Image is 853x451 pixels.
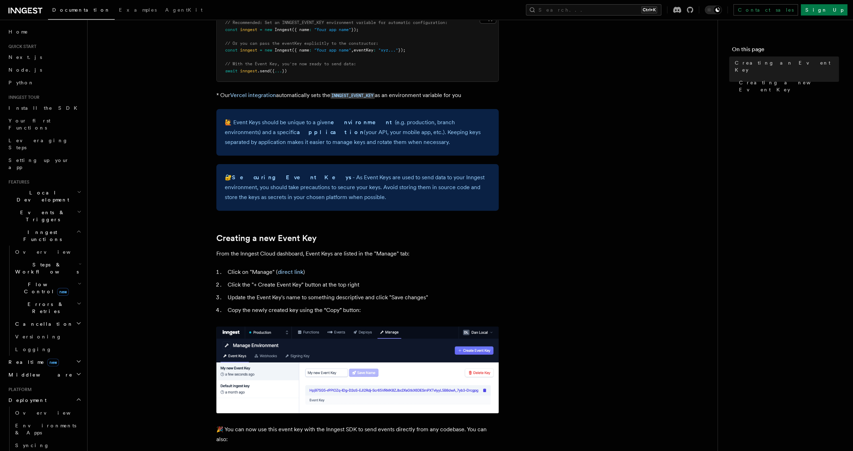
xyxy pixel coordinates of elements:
[225,173,490,202] p: 🔐 - As Event Keys are used to send data to your Inngest environment, you should take precautions ...
[8,118,50,131] span: Your first Functions
[216,425,499,444] p: 🎉 You can now use this event key with the Inngest SDK to send events directly from any codebase. ...
[6,397,47,404] span: Deployment
[115,2,161,19] a: Examples
[225,20,447,25] span: // Recommended: Set an INNGEST_EVENT_KEY environment variable for automatic configuration:
[240,68,257,73] span: inngest
[225,48,238,53] span: const
[226,293,499,302] li: Update the Event Key's name to something descriptive and click "Save changes"
[257,68,270,73] span: .send
[331,119,395,126] strong: environment
[15,347,52,352] span: Logging
[216,249,499,259] p: From the Inngest Cloud dashboard, Event Keys are listed in the "Manage" tab:
[6,229,76,243] span: Inngest Functions
[739,79,839,93] span: Creating a new Event Key
[15,443,49,448] span: Syncing
[8,80,34,85] span: Python
[270,68,275,73] span: ({
[6,209,77,223] span: Events & Triggers
[12,298,83,318] button: Errors & Retries
[12,281,78,295] span: Flow Control
[12,278,83,298] button: Flow Controlnew
[225,118,490,147] p: 🙋 Event Keys should be unique to a given (e.g. production, branch environments) and a specific (y...
[230,92,276,98] a: Vercel integration
[351,48,354,53] span: ,
[330,92,375,98] a: INNGEST_EVENT_KEY
[314,27,351,32] span: "Your app name"
[6,226,83,246] button: Inngest Functions
[282,68,287,73] span: })
[226,280,499,290] li: Click the "+ Create Event Key" button at the top right
[6,246,83,356] div: Inngest Functions
[6,179,29,185] span: Features
[330,93,375,99] code: INNGEST_EVENT_KEY
[15,423,76,435] span: Environments & Apps
[240,27,257,32] span: inngest
[278,269,303,275] a: direct link
[6,44,36,49] span: Quick start
[732,45,839,56] h4: On this page
[801,4,847,16] a: Sign Up
[309,27,312,32] span: :
[260,48,262,53] span: =
[52,7,110,13] span: Documentation
[6,25,83,38] a: Home
[226,305,499,315] li: Copy the newly created key using the “Copy” button:
[275,68,282,73] span: ...
[373,48,376,53] span: :
[6,76,83,89] a: Python
[8,28,28,35] span: Home
[57,288,69,296] span: new
[6,356,83,368] button: Realtimenew
[12,318,83,330] button: Cancellation
[12,301,77,315] span: Errors & Retries
[6,368,83,381] button: Middleware
[354,48,373,53] span: eventKey
[6,371,73,378] span: Middleware
[736,76,839,96] a: Creating a new Event Key
[8,138,68,150] span: Leveraging Steps
[240,48,257,53] span: inngest
[6,64,83,76] a: Node.js
[351,27,359,32] span: });
[8,54,42,60] span: Next.js
[47,359,59,366] span: new
[398,48,406,53] span: });
[6,154,83,174] a: Setting up your app
[12,330,83,343] a: Versioning
[8,105,82,111] span: Install the SDK
[12,419,83,439] a: Environments & Apps
[735,59,839,73] span: Creating an Event Key
[15,410,88,416] span: Overview
[48,2,115,20] a: Documentation
[6,114,83,134] a: Your first Functions
[216,326,499,413] img: A newly created Event Key in the Inngest Cloud dashboard
[641,6,657,13] kbd: Ctrl+K
[378,48,398,53] span: "xyz..."
[6,95,40,100] span: Inngest tour
[225,41,378,46] span: // Or you can pass the eventKey explicitly to the constructor:
[6,102,83,114] a: Install the SDK
[232,174,353,181] strong: Securing Event Keys
[6,134,83,154] a: Leveraging Steps
[6,206,83,226] button: Events & Triggers
[12,258,83,278] button: Steps & Workflows
[314,48,351,53] span: "Your app name"
[6,359,59,366] span: Realtime
[292,27,309,32] span: ({ name
[165,7,203,13] span: AgentKit
[733,4,798,16] a: Contact sales
[225,27,238,32] span: const
[275,27,292,32] span: Inngest
[275,48,292,53] span: Inngest
[297,129,364,136] strong: application
[225,61,356,66] span: // With the Event Key, you're now ready to send data:
[526,4,661,16] button: Search...Ctrl+K
[265,48,272,53] span: new
[15,334,62,339] span: Versioning
[12,320,73,327] span: Cancellation
[260,27,262,32] span: =
[12,407,83,419] a: Overview
[732,56,839,76] a: Creating an Event Key
[309,48,312,53] span: :
[705,6,722,14] button: Toggle dark mode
